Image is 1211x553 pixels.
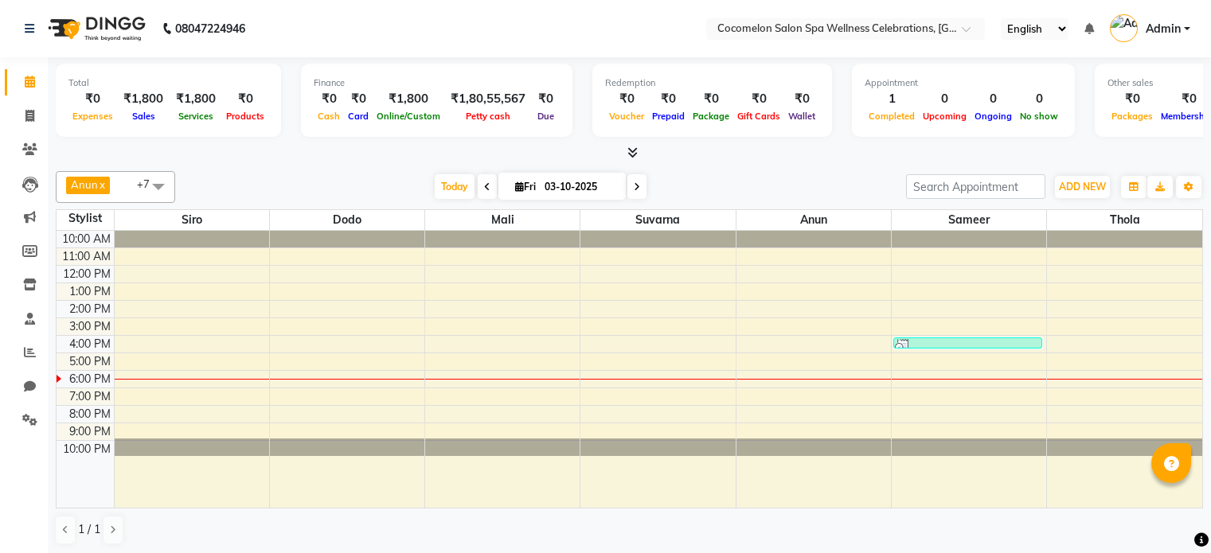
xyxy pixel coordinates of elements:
[60,266,114,282] div: 12:00 PM
[66,336,114,352] div: 4:00 PM
[137,177,162,190] span: +7
[1059,181,1106,193] span: ADD NEW
[373,90,444,108] div: ₹1,800
[605,76,819,90] div: Redemption
[66,423,114,440] div: 9:00 PM
[68,76,268,90] div: Total
[71,178,98,191] span: Anun
[605,111,648,122] span: Voucher
[689,111,733,122] span: Package
[971,111,1016,122] span: Ongoing
[344,111,373,122] span: Card
[1016,111,1062,122] span: No show
[66,318,114,335] div: 3:00 PM
[117,90,170,108] div: ₹1,800
[59,231,114,247] div: 10:00 AM
[919,90,971,108] div: 0
[170,90,222,108] div: ₹1,800
[41,6,150,51] img: logo
[1110,14,1138,42] img: Admin
[314,90,344,108] div: ₹0
[435,174,475,199] span: Today
[605,90,648,108] div: ₹0
[865,90,919,108] div: 1
[60,441,114,458] div: 10:00 PM
[511,181,540,193] span: Fri
[222,90,268,108] div: ₹0
[971,90,1016,108] div: 0
[444,90,532,108] div: ₹1,80,55,567
[865,111,919,122] span: Completed
[689,90,733,108] div: ₹0
[906,174,1045,199] input: Search Appointment
[462,111,514,122] span: Petty cash
[736,210,891,230] span: Anun
[66,371,114,387] div: 6:00 PM
[78,521,100,538] span: 1 / 1
[1146,21,1181,37] span: Admin
[784,111,819,122] span: Wallet
[66,301,114,317] div: 2:00 PM
[66,283,114,300] div: 1:00 PM
[1055,176,1110,198] button: ADD NEW
[68,90,117,108] div: ₹0
[270,210,424,230] span: Dodo
[733,90,784,108] div: ₹0
[59,248,114,265] div: 11:00 AM
[533,111,558,122] span: Due
[66,388,114,405] div: 7:00 PM
[128,111,159,122] span: Sales
[532,90,560,108] div: ₹0
[222,111,268,122] span: Products
[175,6,245,51] b: 08047224946
[68,111,117,122] span: Expenses
[66,353,114,370] div: 5:00 PM
[115,210,269,230] span: Siro
[540,175,619,199] input: 2025-10-03
[98,178,105,191] a: x
[865,76,1062,90] div: Appointment
[784,90,819,108] div: ₹0
[174,111,217,122] span: Services
[1047,210,1202,230] span: Thola
[314,76,560,90] div: Finance
[733,111,784,122] span: Gift Cards
[892,210,1046,230] span: Sameer
[580,210,735,230] span: Suvarna
[66,406,114,423] div: 8:00 PM
[1107,90,1157,108] div: ₹0
[894,338,1041,348] div: alokina, TK01, 04:10 PM-04:40 PM, Haircut (wash+cut+blow dry)
[425,210,580,230] span: Mali
[1016,90,1062,108] div: 0
[1107,111,1157,122] span: Packages
[919,111,971,122] span: Upcoming
[648,111,689,122] span: Prepaid
[57,210,114,227] div: Stylist
[344,90,373,108] div: ₹0
[373,111,444,122] span: Online/Custom
[314,111,344,122] span: Cash
[648,90,689,108] div: ₹0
